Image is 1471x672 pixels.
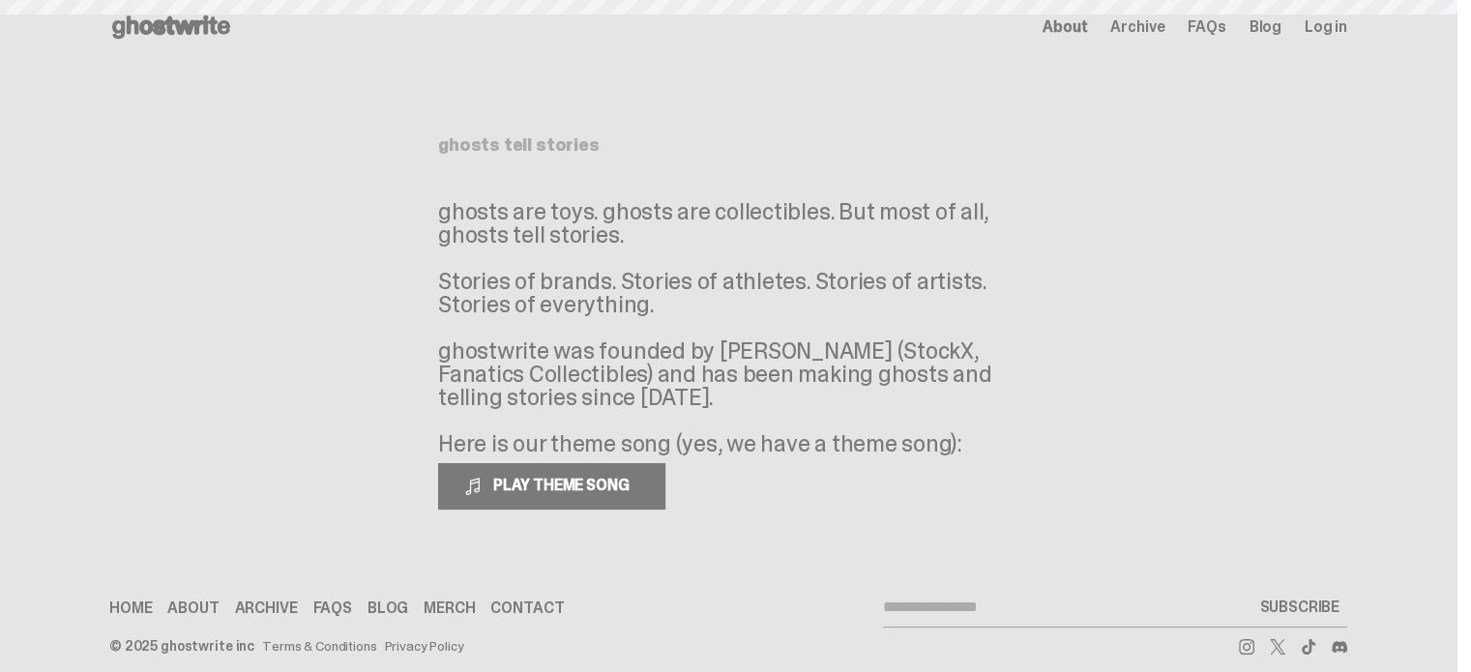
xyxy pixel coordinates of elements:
[1110,19,1164,35] a: Archive
[312,600,351,616] a: FAQs
[485,475,641,495] span: PLAY THEME SONG
[1305,19,1347,35] a: Log in
[1043,19,1087,35] a: About
[1250,19,1281,35] a: Blog
[438,136,1018,154] h1: ghosts tell stories
[167,600,219,616] a: About
[368,600,408,616] a: Blog
[385,639,464,653] a: Privacy Policy
[1188,19,1225,35] a: FAQs
[424,600,475,616] a: Merch
[109,639,254,653] div: © 2025 ghostwrite inc
[109,600,152,616] a: Home
[490,600,564,616] a: Contact
[1251,588,1347,627] button: SUBSCRIBE
[438,200,1018,455] p: ghosts are toys. ghosts are collectibles. But most of all, ghosts tell stories. Stories of brands...
[438,463,665,510] button: PLAY THEME SONG
[262,639,376,653] a: Terms & Conditions
[235,600,298,616] a: Archive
